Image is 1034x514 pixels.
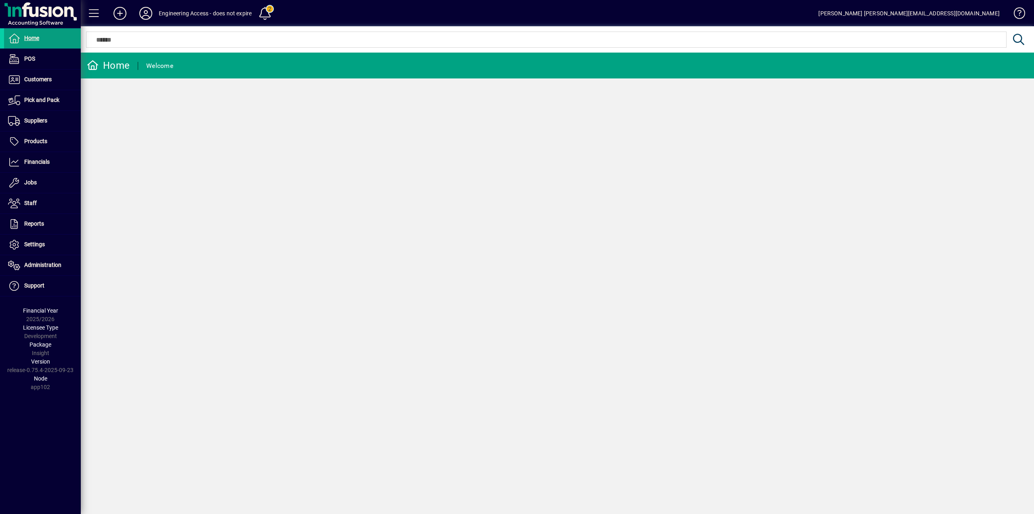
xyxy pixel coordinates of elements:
[31,358,50,365] span: Version
[4,276,81,296] a: Support
[4,235,81,255] a: Settings
[107,6,133,21] button: Add
[24,76,52,82] span: Customers
[29,341,51,348] span: Package
[4,70,81,90] a: Customers
[24,117,47,124] span: Suppliers
[24,159,50,165] span: Financials
[159,7,252,20] div: Engineering Access - does not expire
[23,307,58,314] span: Financial Year
[23,324,58,331] span: Licensee Type
[24,241,45,247] span: Settings
[4,255,81,275] a: Administration
[24,200,37,206] span: Staff
[34,375,47,382] span: Node
[146,59,173,72] div: Welcome
[4,152,81,172] a: Financials
[4,49,81,69] a: POS
[24,282,44,289] span: Support
[24,262,61,268] span: Administration
[4,173,81,193] a: Jobs
[4,193,81,214] a: Staff
[24,35,39,41] span: Home
[4,90,81,110] a: Pick and Pack
[24,138,47,144] span: Products
[4,214,81,234] a: Reports
[24,55,35,62] span: POS
[4,131,81,152] a: Products
[818,7,1000,20] div: [PERSON_NAME] [PERSON_NAME][EMAIL_ADDRESS][DOMAIN_NAME]
[1008,2,1024,28] a: Knowledge Base
[133,6,159,21] button: Profile
[87,59,130,72] div: Home
[24,97,59,103] span: Pick and Pack
[24,220,44,227] span: Reports
[24,179,37,186] span: Jobs
[4,111,81,131] a: Suppliers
